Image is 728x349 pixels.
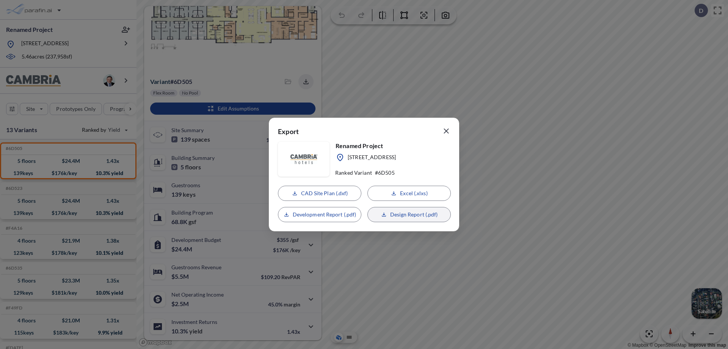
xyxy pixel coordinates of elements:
p: # 6D505 [375,169,395,176]
p: Ranked Variant [335,169,372,176]
button: Development Report (.pdf) [278,207,361,222]
p: Export [278,127,299,139]
p: CAD Site Plan (.dxf) [301,190,348,197]
p: [STREET_ADDRESS] [348,153,396,162]
button: CAD Site Plan (.dxf) [278,186,361,201]
img: floorplanBranLogoPlug [290,154,317,164]
p: Renamed Project [336,142,396,150]
button: Excel (.xlxs) [367,186,451,201]
p: Development Report (.pdf) [293,211,356,218]
button: Design Report (.pdf) [367,207,451,222]
p: Excel (.xlxs) [400,190,427,197]
p: Design Report (.pdf) [390,211,438,218]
